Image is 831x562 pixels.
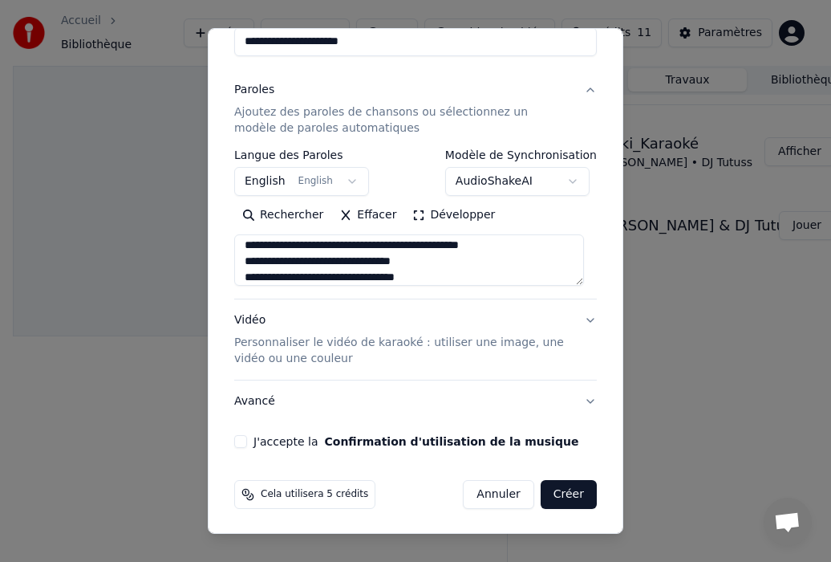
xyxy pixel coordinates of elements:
[234,299,597,380] button: VidéoPersonnaliser le vidéo de karaoké : utiliser une image, une vidéo ou une couleur
[234,335,571,367] p: Personnaliser le vidéo de karaoké : utiliser une image, une vidéo ou une couleur
[234,69,597,149] button: ParolesAjoutez des paroles de chansons ou sélectionnez un modèle de paroles automatiques
[324,436,578,447] button: J'accepte la
[234,149,597,299] div: ParolesAjoutez des paroles de chansons ou sélectionnez un modèle de paroles automatiques
[234,312,571,367] div: Vidéo
[404,202,503,228] button: Développer
[463,480,533,509] button: Annuler
[234,381,597,422] button: Avancé
[253,436,578,447] label: J'accepte la
[234,149,369,161] label: Langue des Paroles
[234,82,274,98] div: Paroles
[261,488,368,501] span: Cela utilisera 5 crédits
[234,104,571,136] p: Ajoutez des paroles de chansons ou sélectionnez un modèle de paroles automatiques
[541,480,597,509] button: Créer
[445,149,597,161] label: Modèle de Synchronisation
[234,202,331,228] button: Rechercher
[331,202,404,228] button: Effacer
